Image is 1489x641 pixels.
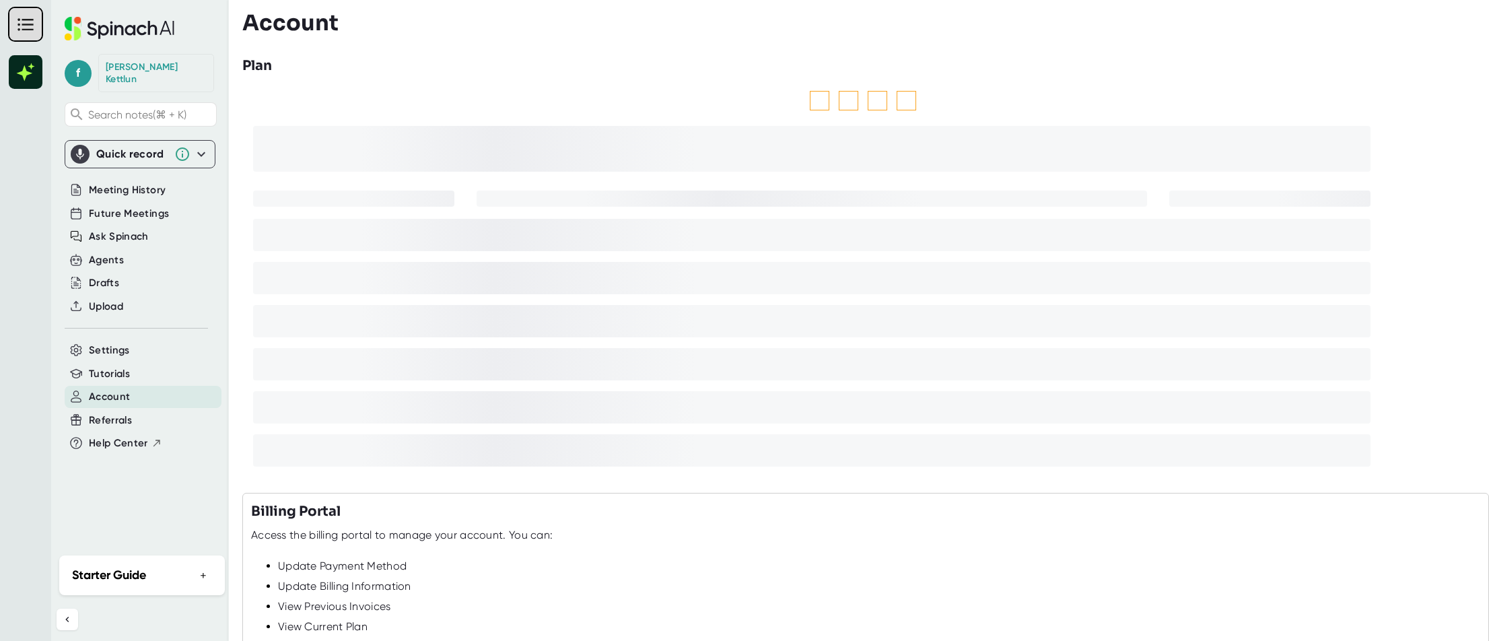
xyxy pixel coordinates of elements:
h3: Plan [242,56,272,76]
button: + [195,566,212,585]
div: View Current Plan [278,620,1480,634]
button: Drafts [89,275,119,291]
span: Search notes (⌘ + K) [88,108,213,121]
button: Referrals [89,413,132,428]
button: Future Meetings [89,206,169,222]
h3: Billing Portal [251,502,341,522]
div: View Previous Invoices [278,600,1480,613]
button: Account [89,389,130,405]
button: Collapse sidebar [57,609,78,630]
button: Help Center [89,436,162,451]
span: Help Center [89,436,148,451]
button: Meeting History [89,182,166,198]
div: Update Billing Information [278,580,1480,593]
button: Settings [89,343,130,358]
div: Quick record [96,147,168,161]
button: Upload [89,299,123,314]
h2: Starter Guide [72,566,146,584]
h3: Account [242,10,339,36]
div: Quick record [71,141,209,168]
button: Agents [89,252,124,268]
div: Felipe Kettlun [106,61,207,85]
button: Tutorials [89,366,130,382]
div: Access the billing portal to manage your account. You can: [251,529,553,542]
button: Ask Spinach [89,229,149,244]
div: Update Payment Method [278,560,1480,573]
span: f [65,60,92,87]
